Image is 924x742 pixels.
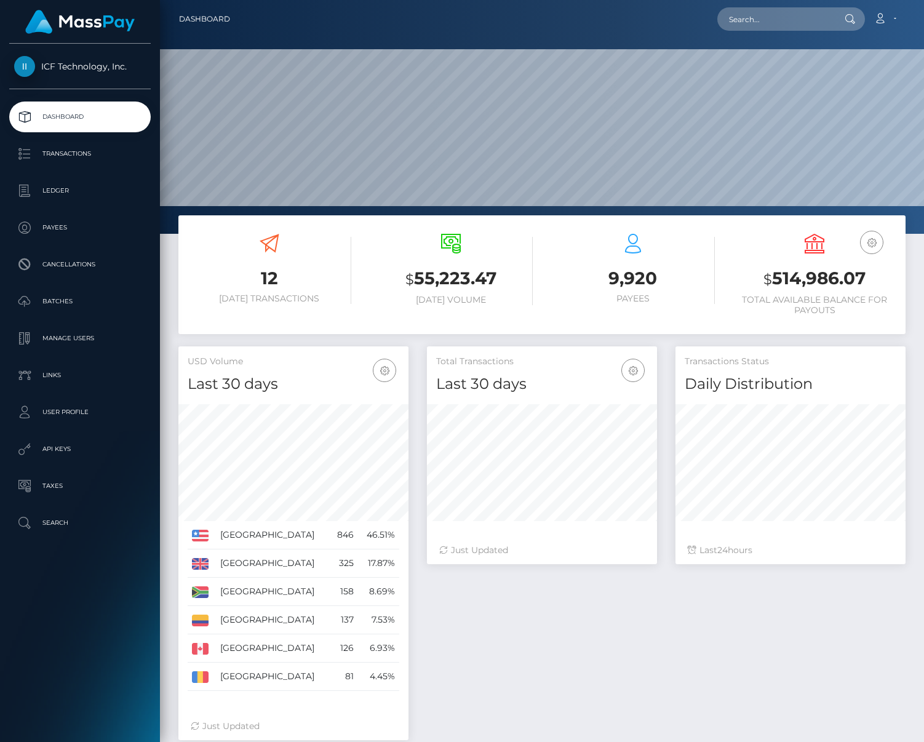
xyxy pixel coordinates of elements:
[9,508,151,538] a: Search
[216,634,330,663] td: [GEOGRAPHIC_DATA]
[14,218,146,237] p: Payees
[216,521,330,549] td: [GEOGRAPHIC_DATA]
[763,271,772,288] small: $
[14,56,35,77] img: ICF Technology, Inc.
[9,471,151,501] a: Taxes
[9,212,151,243] a: Payees
[14,514,146,532] p: Search
[14,145,146,163] p: Transactions
[14,255,146,274] p: Cancellations
[717,545,728,556] span: 24
[216,578,330,606] td: [GEOGRAPHIC_DATA]
[216,663,330,691] td: [GEOGRAPHIC_DATA]
[358,606,399,634] td: 7.53%
[405,271,414,288] small: $
[436,356,648,368] h5: Total Transactions
[192,530,209,541] img: US.png
[9,323,151,354] a: Manage Users
[188,266,351,290] h3: 12
[551,293,715,304] h6: Payees
[9,397,151,428] a: User Profile
[9,102,151,132] a: Dashboard
[179,6,230,32] a: Dashboard
[9,138,151,169] a: Transactions
[685,356,896,368] h5: Transactions Status
[9,249,151,280] a: Cancellations
[9,286,151,317] a: Batches
[14,440,146,458] p: API Keys
[9,360,151,391] a: Links
[9,175,151,206] a: Ledger
[330,663,359,691] td: 81
[685,373,896,395] h4: Daily Distribution
[358,663,399,691] td: 4.45%
[330,549,359,578] td: 325
[216,606,330,634] td: [GEOGRAPHIC_DATA]
[688,544,893,557] div: Last hours
[733,266,897,292] h3: 514,986.07
[9,61,151,72] span: ICF Technology, Inc.
[188,373,399,395] h4: Last 30 days
[330,578,359,606] td: 158
[192,586,209,597] img: ZA.png
[14,329,146,348] p: Manage Users
[358,578,399,606] td: 8.69%
[439,544,645,557] div: Just Updated
[330,521,359,549] td: 846
[733,295,897,316] h6: Total Available Balance for Payouts
[358,634,399,663] td: 6.93%
[192,643,209,654] img: CA.png
[436,373,648,395] h4: Last 30 days
[14,366,146,385] p: Links
[14,477,146,495] p: Taxes
[551,266,715,290] h3: 9,920
[188,356,399,368] h5: USD Volume
[216,549,330,578] td: [GEOGRAPHIC_DATA]
[717,7,833,31] input: Search...
[188,293,351,304] h6: [DATE] Transactions
[14,182,146,200] p: Ledger
[358,549,399,578] td: 17.87%
[330,634,359,663] td: 126
[14,108,146,126] p: Dashboard
[358,521,399,549] td: 46.51%
[191,720,396,733] div: Just Updated
[370,266,533,292] h3: 55,223.47
[192,671,209,682] img: RO.png
[370,295,533,305] h6: [DATE] Volume
[25,10,135,34] img: MassPay Logo
[14,403,146,421] p: User Profile
[192,615,209,626] img: CO.png
[14,292,146,311] p: Batches
[9,434,151,465] a: API Keys
[330,606,359,634] td: 137
[192,558,209,569] img: GB.png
